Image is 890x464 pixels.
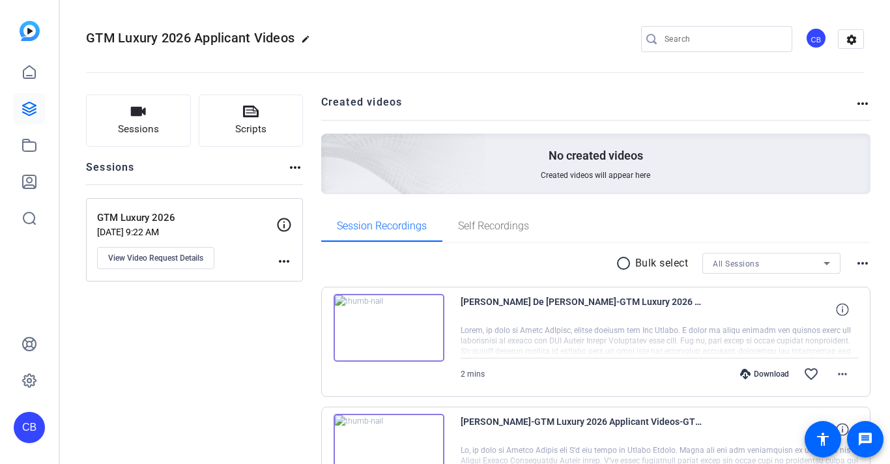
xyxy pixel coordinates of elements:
mat-icon: radio_button_unchecked [616,255,635,271]
span: Self Recordings [458,221,529,231]
mat-icon: more_horiz [855,255,870,271]
div: CB [805,27,827,49]
div: Download [734,369,796,379]
button: View Video Request Details [97,247,214,269]
span: [PERSON_NAME] De [PERSON_NAME]-GTM Luxury 2026 Applicant Videos-GTM Luxury 2026-1760400229185-webcam [461,294,702,325]
mat-icon: more_horiz [276,254,292,269]
span: 2 mins [461,370,485,379]
h2: Sessions [86,160,135,184]
img: blue-gradient.svg [20,21,40,41]
span: Sessions [118,122,159,137]
mat-icon: more_horiz [835,366,850,382]
mat-icon: settings [839,30,865,50]
p: GTM Luxury 2026 [97,210,276,225]
img: Creted videos background [175,5,486,287]
mat-icon: more_horiz [287,160,303,175]
mat-icon: accessibility [815,431,831,447]
div: CB [14,412,45,443]
mat-icon: favorite_border [803,366,819,382]
span: Created videos will appear here [541,170,650,181]
span: All Sessions [713,259,759,268]
p: Bulk select [635,255,689,271]
span: View Video Request Details [108,253,203,263]
mat-icon: edit [301,35,317,50]
ngx-avatar: Catherine Brask [805,27,828,50]
input: Search [665,31,782,47]
button: Scripts [199,94,304,147]
h2: Created videos [321,94,855,120]
span: [PERSON_NAME]-GTM Luxury 2026 Applicant Videos-GTM Luxury 2026-1760134544434-webcam [461,414,702,445]
img: thumb-nail [334,294,444,362]
mat-icon: message [857,431,873,447]
span: Session Recordings [337,221,427,231]
p: [DATE] 9:22 AM [97,227,276,237]
p: No created videos [549,148,643,164]
button: Sessions [86,94,191,147]
span: GTM Luxury 2026 Applicant Videos [86,30,294,46]
span: Scripts [235,122,266,137]
mat-icon: more_horiz [855,96,870,111]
